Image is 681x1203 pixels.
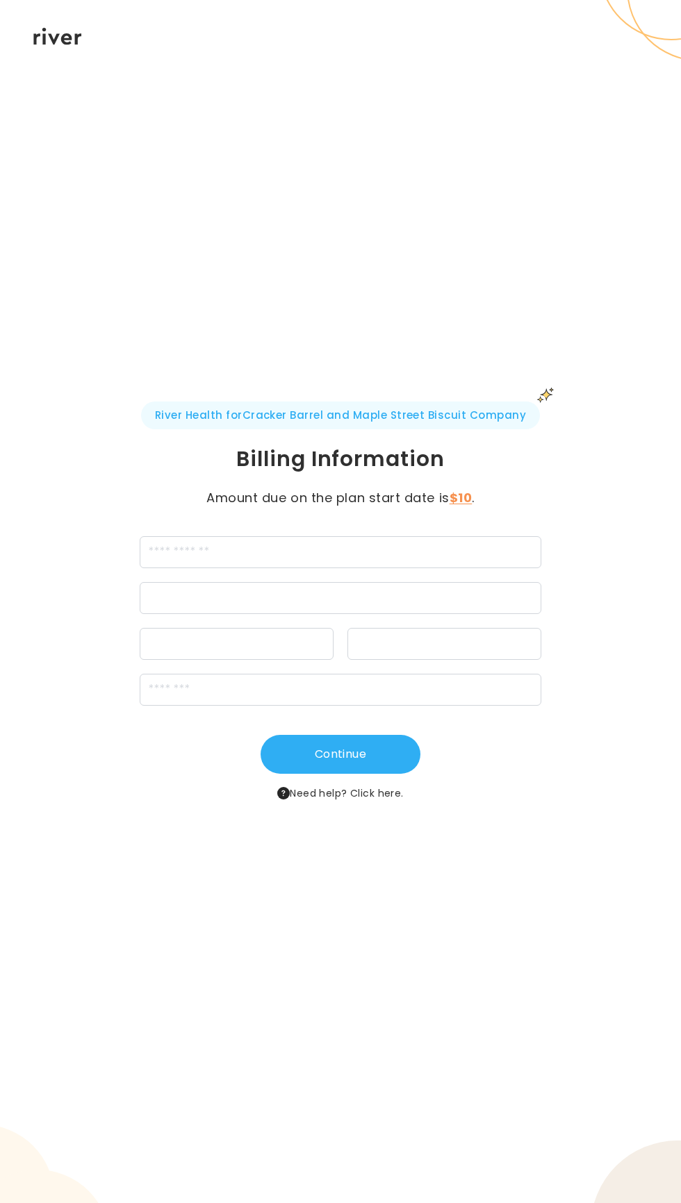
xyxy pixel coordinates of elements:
iframe: Secure payment input frame [149,638,325,652]
span: River Health for Cracker Barrel and Maple Street Biscuit Company [141,401,540,429]
h1: Billing Information [54,447,627,472]
input: zipCode [140,674,541,706]
button: Continue [261,735,420,774]
button: Click here. [350,785,404,802]
iframe: Secure payment input frame [356,638,532,652]
iframe: Secure payment input frame [149,592,532,606]
span: Need help? [277,785,403,802]
p: Amount due on the plan start date is . [184,488,497,508]
input: cardName [140,536,541,568]
strong: $10 [450,489,473,506]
